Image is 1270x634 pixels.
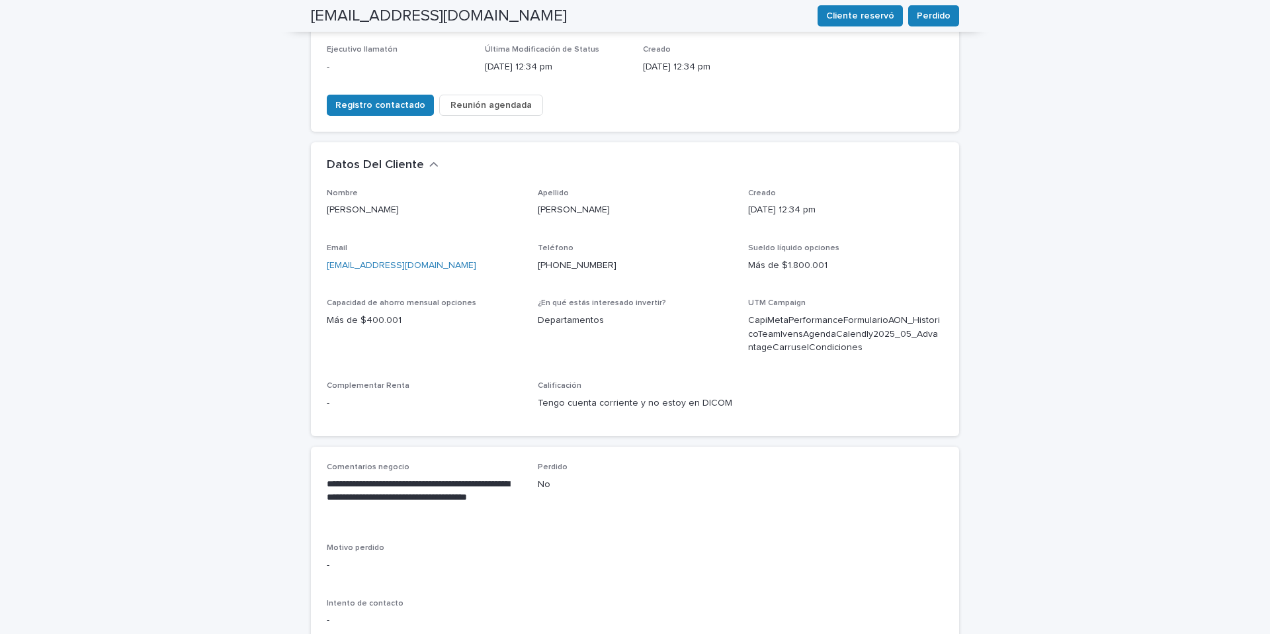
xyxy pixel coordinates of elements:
[538,244,573,252] span: Teléfono
[327,613,522,627] p: -
[748,299,806,307] span: UTM Campaign
[335,99,425,112] span: Registro contactado
[327,189,358,197] span: Nombre
[917,9,951,23] span: Perdido
[538,463,568,471] span: Perdido
[327,382,409,390] span: Complementar Renta
[327,314,522,328] p: Más de $400.001
[450,99,532,112] span: Reunión agendada
[327,600,403,608] span: Intento de contacto
[327,158,439,173] button: Datos Del Cliente
[818,5,903,26] button: Cliente reservó
[643,46,671,54] span: Creado
[327,299,476,307] span: Capacidad de ahorro mensual opciones
[327,544,384,552] span: Motivo perdido
[538,299,666,307] span: ¿En qué estás interesado invertir?
[439,95,543,116] button: Reunión agendada
[327,46,398,54] span: Ejecutivo llamatón
[748,189,776,197] span: Creado
[538,189,569,197] span: Apellido
[327,95,434,116] button: Registro contactado
[538,314,733,328] p: Departamentos
[538,478,733,492] p: No
[748,244,839,252] span: Sueldo líquido opciones
[643,60,785,74] p: [DATE] 12:34 pm
[327,396,522,410] p: -
[327,244,347,252] span: Email
[485,46,599,54] span: Última Modificación de Status
[748,203,943,217] p: [DATE] 12:34 pm
[538,396,733,410] p: Tengo cuenta corriente y no estoy en DICOM
[327,559,943,572] p: -
[748,259,943,273] p: Más de $1.800.001
[311,7,567,26] h2: [EMAIL_ADDRESS][DOMAIN_NAME]
[826,9,894,23] span: Cliente reservó
[327,203,522,217] p: [PERSON_NAME]
[538,382,581,390] span: Calificación
[485,60,627,74] p: [DATE] 12:34 pm
[327,158,424,173] h2: Datos Del Cliente
[538,203,733,217] p: [PERSON_NAME]
[908,5,959,26] button: Perdido
[327,261,476,270] a: [EMAIL_ADDRESS][DOMAIN_NAME]
[748,314,943,355] p: CapiMetaPerformanceFormularioAON_HistoricoTeamIvensAgendaCalendly2025_05_AdvantageCarruselCondici...
[538,261,616,270] a: [PHONE_NUMBER]
[327,60,469,74] p: -
[327,463,409,471] span: Comentarios negocio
